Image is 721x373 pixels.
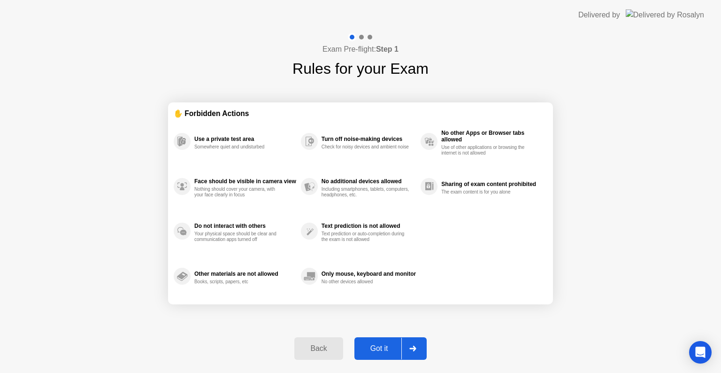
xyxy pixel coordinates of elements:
[322,223,416,229] div: Text prediction is not allowed
[174,108,547,119] div: ✋ Forbidden Actions
[441,145,530,156] div: Use of other applications or browsing the internet is not allowed
[376,45,399,53] b: Step 1
[194,279,283,285] div: Books, scripts, papers, etc
[294,337,343,360] button: Back
[322,186,410,198] div: Including smartphones, tablets, computers, headphones, etc.
[354,337,427,360] button: Got it
[441,130,543,143] div: No other Apps or Browser tabs allowed
[626,9,704,20] img: Delivered by Rosalyn
[441,189,530,195] div: The exam content is for you alone
[322,144,410,150] div: Check for noisy devices and ambient noise
[194,223,296,229] div: Do not interact with others
[194,136,296,142] div: Use a private test area
[194,178,296,185] div: Face should be visible in camera view
[292,57,429,80] h1: Rules for your Exam
[322,231,410,242] div: Text prediction or auto-completion during the exam is not allowed
[322,44,399,55] h4: Exam Pre-flight:
[441,181,543,187] div: Sharing of exam content prohibited
[297,344,340,353] div: Back
[322,136,416,142] div: Turn off noise-making devices
[194,144,283,150] div: Somewhere quiet and undisturbed
[689,341,712,364] div: Open Intercom Messenger
[322,279,410,285] div: No other devices allowed
[357,344,401,353] div: Got it
[322,271,416,277] div: Only mouse, keyboard and monitor
[194,231,283,242] div: Your physical space should be clear and communication apps turned off
[194,271,296,277] div: Other materials are not allowed
[194,186,283,198] div: Nothing should cover your camera, with your face clearly in focus
[322,178,416,185] div: No additional devices allowed
[578,9,620,21] div: Delivered by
